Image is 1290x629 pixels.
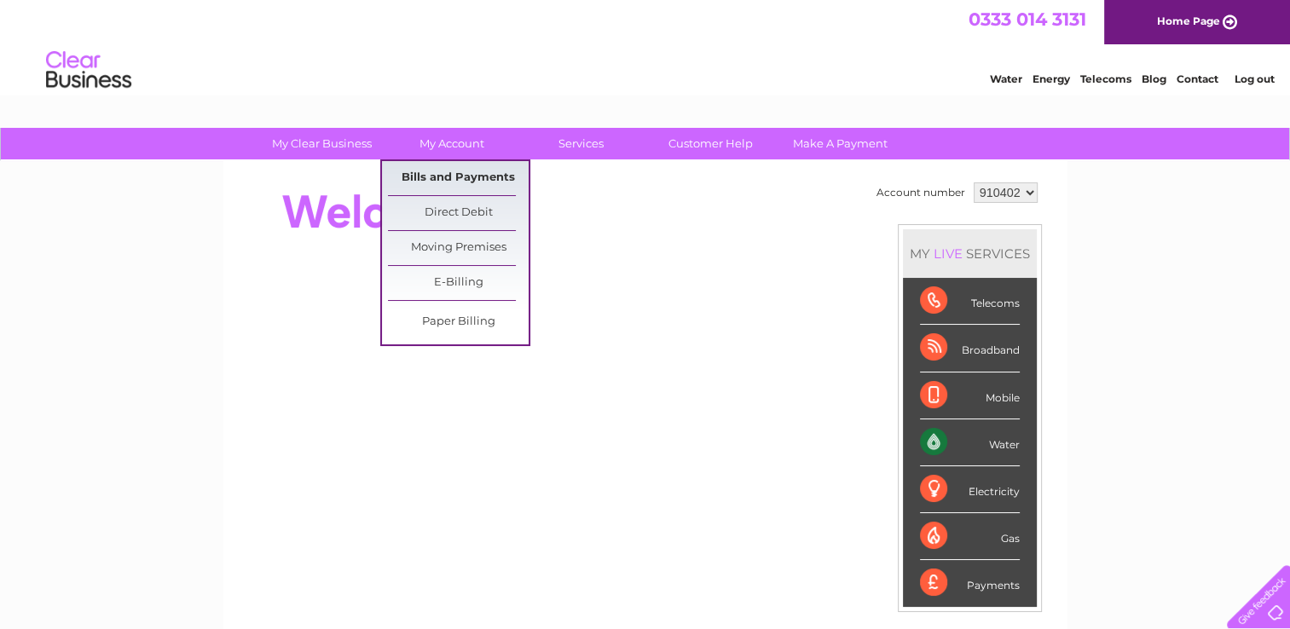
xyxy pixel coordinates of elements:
a: Services [511,128,651,159]
a: Contact [1177,72,1218,85]
a: E-Billing [388,266,529,300]
a: 0333 014 3131 [969,9,1086,30]
a: Paper Billing [388,305,529,339]
a: My Account [381,128,522,159]
a: Moving Premises [388,231,529,265]
div: Water [920,419,1020,466]
td: Account number [872,178,969,207]
a: Make A Payment [770,128,911,159]
a: Customer Help [640,128,781,159]
div: Mobile [920,372,1020,419]
a: Water [990,72,1022,85]
a: Log out [1234,72,1274,85]
a: Bills and Payments [388,161,529,195]
a: Energy [1033,72,1070,85]
a: Blog [1142,72,1166,85]
div: Payments [920,560,1020,606]
div: Electricity [920,466,1020,513]
div: Broadband [920,325,1020,372]
a: Direct Debit [388,196,529,230]
a: My Clear Business [252,128,392,159]
div: Gas [920,513,1020,560]
img: logo.png [45,44,132,96]
a: Telecoms [1080,72,1131,85]
div: MY SERVICES [903,229,1037,278]
div: Telecoms [920,278,1020,325]
div: LIVE [930,245,966,262]
div: Clear Business is a trading name of Verastar Limited (registered in [GEOGRAPHIC_DATA] No. 3667643... [243,9,1049,83]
